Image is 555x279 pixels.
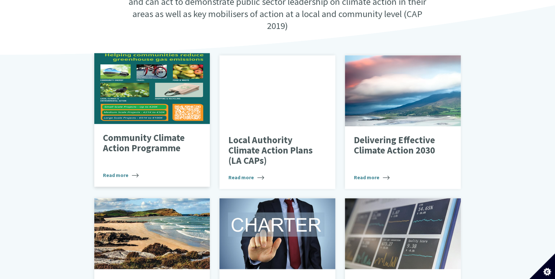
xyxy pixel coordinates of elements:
[354,135,442,155] p: Delivering Effective Climate Action 2030
[529,253,555,279] button: Set cookie preferences
[219,55,335,189] a: Local Authority Climate Action Plans (LA CAPs) Read more
[103,171,139,179] span: Read more
[94,53,210,187] a: Community Climate Action Programme Read more
[103,133,191,153] p: Community Climate Action Programme
[345,55,461,189] a: Delivering Effective Climate Action 2030 Read more
[228,173,264,181] span: Read more
[354,173,390,181] span: Read more
[228,135,317,166] p: Local Authority Climate Action Plans (LA CAPs)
